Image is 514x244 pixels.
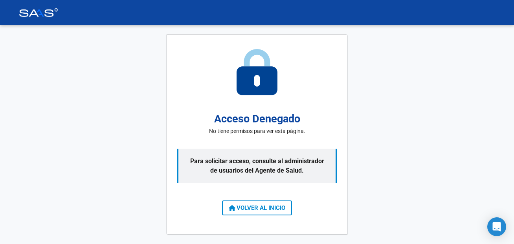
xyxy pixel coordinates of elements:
[177,149,337,183] p: Para solicitar acceso, consulte al administrador de usuarios del Agente de Salud.
[222,200,292,215] button: VOLVER AL INICIO
[19,8,58,17] img: Logo SAAS
[237,49,277,95] img: access-denied
[214,111,300,127] h2: Acceso Denegado
[229,204,285,211] span: VOLVER AL INICIO
[487,217,506,236] div: Open Intercom Messenger
[209,127,305,135] p: No tiene permisos para ver esta página.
